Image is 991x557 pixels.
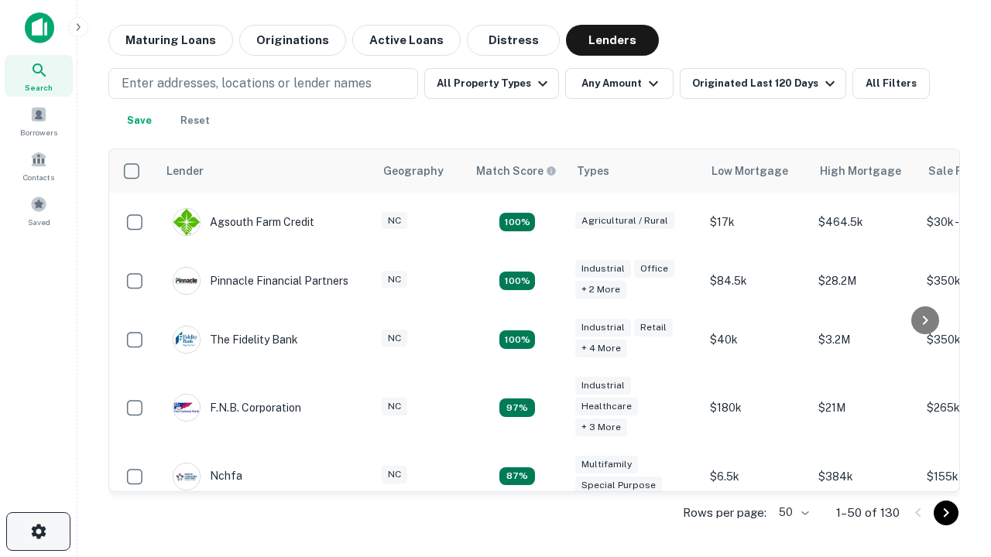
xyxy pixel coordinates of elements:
h6: Match Score [476,162,554,179]
div: Low Mortgage [712,162,788,180]
div: Agricultural / Rural [575,212,674,230]
p: Rows per page: [683,504,766,522]
th: Lender [157,149,374,193]
div: Lender [166,162,204,180]
div: Agsouth Farm Credit [173,208,314,236]
div: Nchfa [173,463,242,490]
div: Multifamily [575,456,638,473]
img: picture [173,395,200,421]
div: The Fidelity Bank [173,326,298,354]
button: All Filters [852,68,930,99]
p: 1–50 of 130 [836,504,900,522]
div: Office [634,260,674,278]
div: NC [382,330,407,347]
th: Types [568,149,702,193]
div: F.n.b. Corporation [173,394,301,422]
div: NC [382,398,407,415]
div: + 3 more [575,419,627,436]
a: Saved [5,190,73,231]
button: Reset [170,105,220,136]
p: Enter addresses, locations or lender names [122,74,372,93]
div: + 2 more [575,281,626,299]
div: + 4 more [575,340,627,357]
td: $28.2M [811,251,919,310]
div: Capitalize uses an advanced AI algorithm to match your search with the best lender. The match sco... [476,162,557,179]
td: $464.5k [811,193,919,251]
td: $40k [702,310,811,369]
button: Enter addresses, locations or lender names [108,68,418,99]
button: Maturing Loans [108,25,233,56]
th: Geography [374,149,467,193]
img: picture [173,268,200,294]
button: Originated Last 120 Days [680,68,846,99]
div: Matching Properties: 19, hasApolloMatch: undefined [499,398,535,417]
img: picture [173,463,200,490]
a: Contacts [5,145,73,186]
div: Industrial [575,377,631,395]
div: Matching Properties: 22, hasApolloMatch: undefined [499,213,535,231]
div: Matching Properties: 35, hasApolloMatch: undefined [499,330,535,349]
div: Geography [383,162,444,180]
th: Capitalize uses an advanced AI algorithm to match your search with the best lender. The match sco... [467,149,568,193]
div: 50 [773,501,811,524]
iframe: Chat Widget [914,384,991,458]
div: Special Purpose [575,477,662,494]
div: Industrial [575,260,631,278]
div: Matching Properties: 25, hasApolloMatch: undefined [499,272,535,290]
div: Pinnacle Financial Partners [173,267,348,295]
button: Lenders [566,25,659,56]
td: $17k [702,193,811,251]
th: Low Mortgage [702,149,811,193]
div: Retail [634,319,673,337]
a: Search [5,55,73,97]
span: Search [25,81,53,94]
button: Active Loans [352,25,461,56]
div: Originated Last 120 Days [692,74,839,93]
div: Matching Properties: 17, hasApolloMatch: undefined [499,467,535,486]
td: $180k [702,369,811,447]
span: Saved [28,216,50,228]
img: capitalize-icon.png [25,12,54,43]
div: NC [382,271,407,289]
td: $6.5k [702,447,811,506]
div: NC [382,466,407,484]
div: NC [382,212,407,230]
button: Go to next page [934,501,958,525]
th: High Mortgage [811,149,919,193]
button: Distress [467,25,560,56]
button: Save your search to get updates of matches that match your search criteria. [115,105,164,136]
div: Types [577,162,609,180]
button: All Property Types [424,68,559,99]
td: $3.2M [811,310,919,369]
button: Any Amount [565,68,674,99]
img: picture [173,209,200,235]
td: $21M [811,369,919,447]
div: Industrial [575,319,631,337]
span: Borrowers [20,126,57,138]
span: Contacts [23,171,54,183]
div: Healthcare [575,398,638,415]
img: picture [173,326,200,353]
a: Borrowers [5,100,73,142]
td: $384k [811,447,919,506]
div: High Mortgage [820,162,901,180]
td: $84.5k [702,251,811,310]
button: Originations [239,25,346,56]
